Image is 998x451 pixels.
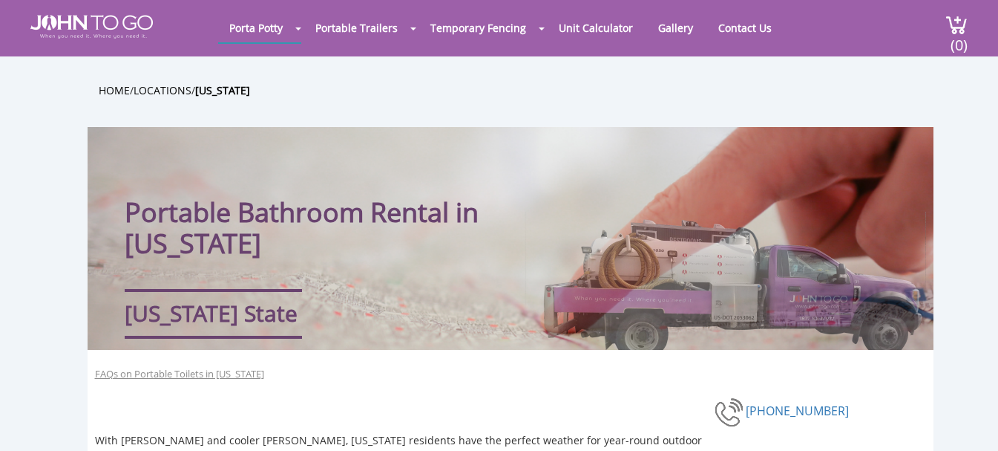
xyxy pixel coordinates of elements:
a: Portable Trailers [304,13,409,42]
img: cart a [945,15,968,35]
img: phone-number [715,396,746,429]
div: [US_STATE] State [125,289,302,339]
a: Temporary Fencing [419,13,537,42]
a: Home [99,83,130,97]
a: Contact Us [707,13,783,42]
ul: / / [99,82,945,99]
h1: Portable Bathroom Rental in [US_STATE] [125,157,603,259]
span: (0) [950,23,968,55]
a: Gallery [647,13,704,42]
a: [PHONE_NUMBER] [746,402,849,418]
a: [US_STATE] [195,83,250,97]
a: Locations [134,83,191,97]
a: Porta Potty [218,13,294,42]
img: JOHN to go [30,15,153,39]
img: Truck [525,212,926,350]
a: Unit Calculator [548,13,644,42]
a: FAQs on Portable Toilets in [US_STATE] [95,367,264,381]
